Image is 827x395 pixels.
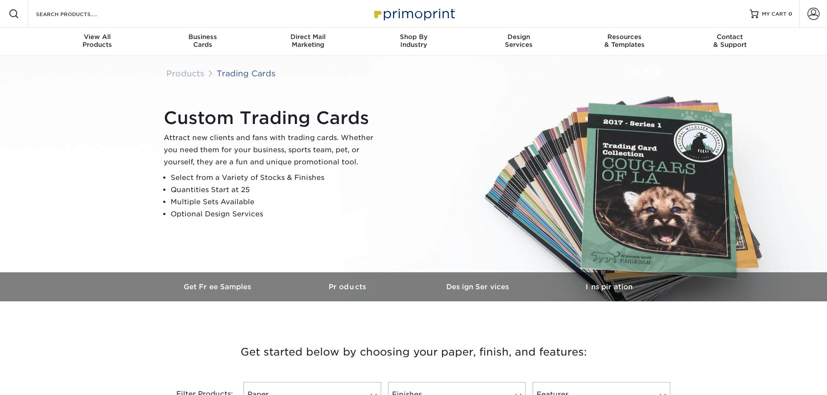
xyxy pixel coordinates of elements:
[283,272,414,301] a: Products
[153,272,283,301] a: Get Free Samples
[153,283,283,291] h3: Get Free Samples
[171,196,381,208] li: Multiple Sets Available
[361,33,466,49] div: Industry
[160,333,668,372] h3: Get started below by choosing your paper, finish, and features:
[35,9,120,19] input: SEARCH PRODUCTS.....
[544,272,674,301] a: Inspiration
[544,283,674,291] h3: Inspiration
[572,33,677,49] div: & Templates
[150,28,255,55] a: BusinessCards
[164,108,381,128] h1: Custom Trading Cards
[217,69,276,78] a: Trading Cards
[255,33,361,49] div: Marketing
[150,33,255,49] div: Cards
[166,69,204,78] a: Products
[788,11,792,17] span: 0
[414,272,544,301] a: Design Services
[45,33,150,41] span: View All
[283,283,414,291] h3: Products
[171,172,381,184] li: Select from a Variety of Stocks & Finishes
[45,33,150,49] div: Products
[171,184,381,196] li: Quantities Start at 25
[255,28,361,55] a: Direct MailMarketing
[361,33,466,41] span: Shop By
[414,283,544,291] h3: Design Services
[171,208,381,220] li: Optional Design Services
[150,33,255,41] span: Business
[677,33,783,49] div: & Support
[255,33,361,41] span: Direct Mail
[466,33,572,49] div: Services
[762,10,787,18] span: MY CART
[677,33,783,41] span: Contact
[466,33,572,41] span: Design
[677,28,783,55] a: Contact& Support
[466,28,572,55] a: DesignServices
[370,4,457,23] img: Primoprint
[45,28,150,55] a: View AllProducts
[361,28,466,55] a: Shop ByIndustry
[572,28,677,55] a: Resources& Templates
[572,33,677,41] span: Resources
[164,132,381,168] p: Attract new clients and fans with trading cards. Whether you need them for your business, sports ...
